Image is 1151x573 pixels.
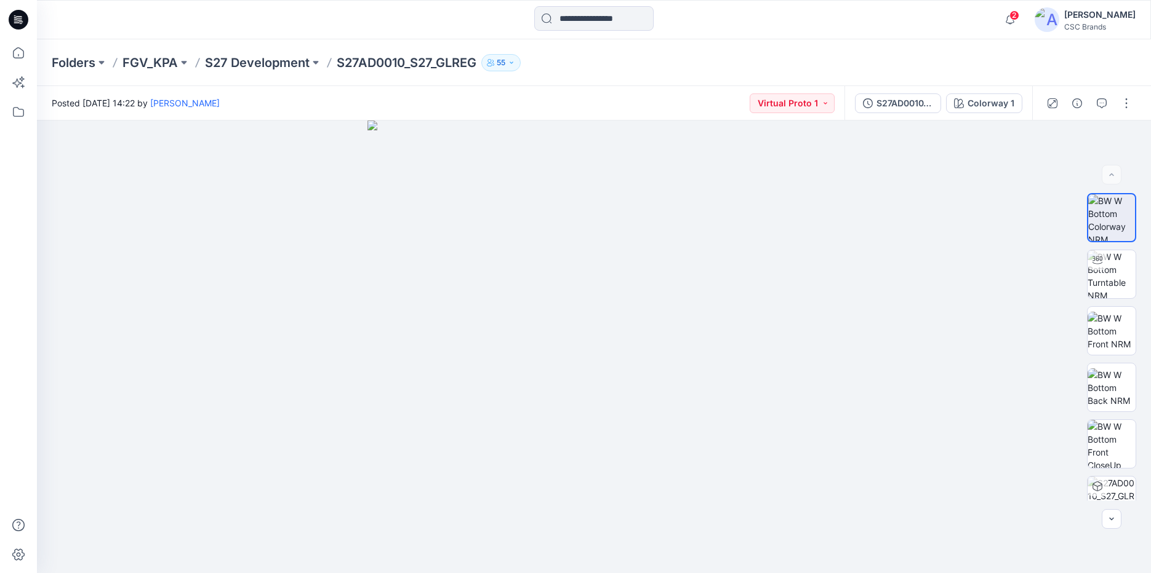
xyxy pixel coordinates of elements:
[946,93,1022,113] button: Colorway 1
[1035,7,1059,32] img: avatar
[367,121,820,573] img: eyJhbGciOiJIUzI1NiIsImtpZCI6IjAiLCJzbHQiOiJzZXMiLCJ0eXAiOiJKV1QifQ.eyJkYXRhIjp7InR5cGUiOiJzdG9yYW...
[1088,476,1136,524] img: S27AD0010_S27_GLREG_VP1 Colorway 1
[497,56,505,69] p: 55
[52,97,220,109] span: Posted [DATE] 14:22 by
[855,93,941,113] button: S27AD0010_S27_GLREG_VP1
[1088,420,1136,468] img: BW W Bottom Front CloseUp NRM
[1064,22,1136,31] div: CSC Brands
[337,54,476,71] p: S27AD0010_S27_GLREG
[52,54,95,71] a: Folders
[481,54,521,71] button: 55
[876,97,933,110] div: S27AD0010_S27_GLREG_VP1
[122,54,178,71] a: FGV_KPA
[1088,250,1136,298] img: BW W Bottom Turntable NRM
[1067,93,1087,113] button: Details
[205,54,310,71] a: S27 Development
[1088,194,1135,241] img: BW W Bottom Colorway NRM
[1088,368,1136,407] img: BW W Bottom Back NRM
[1009,10,1019,20] span: 2
[968,97,1014,110] div: Colorway 1
[150,98,220,108] a: [PERSON_NAME]
[1064,7,1136,22] div: [PERSON_NAME]
[1088,312,1136,350] img: BW W Bottom Front NRM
